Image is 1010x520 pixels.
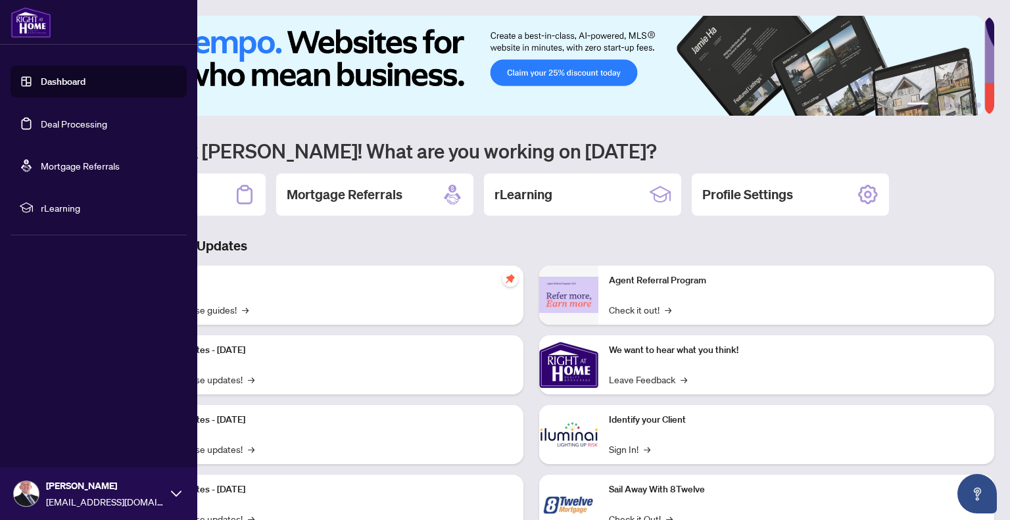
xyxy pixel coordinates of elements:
[609,372,687,387] a: Leave Feedback→
[14,481,39,506] img: Profile Icon
[138,483,513,497] p: Platform Updates - [DATE]
[957,474,997,513] button: Open asap
[41,160,120,172] a: Mortgage Referrals
[644,442,650,456] span: →
[702,185,793,204] h2: Profile Settings
[681,372,687,387] span: →
[539,405,598,464] img: Identify your Client
[138,413,513,427] p: Platform Updates - [DATE]
[11,7,51,38] img: logo
[944,103,950,108] button: 3
[609,273,984,288] p: Agent Referral Program
[955,103,960,108] button: 4
[665,302,671,317] span: →
[609,413,984,427] p: Identify your Client
[609,442,650,456] a: Sign In!→
[138,273,513,288] p: Self-Help
[46,479,164,493] span: [PERSON_NAME]
[494,185,552,204] h2: rLearning
[242,302,249,317] span: →
[934,103,939,108] button: 2
[46,494,164,509] span: [EMAIL_ADDRESS][DOMAIN_NAME]
[68,138,994,163] h1: Welcome back [PERSON_NAME]! What are you working on [DATE]?
[539,335,598,394] img: We want to hear what you think!
[68,237,994,255] h3: Brokerage & Industry Updates
[287,185,402,204] h2: Mortgage Referrals
[965,103,971,108] button: 5
[41,201,178,215] span: rLearning
[609,343,984,358] p: We want to hear what you think!
[68,16,984,116] img: Slide 0
[609,302,671,317] a: Check it out!→
[138,343,513,358] p: Platform Updates - [DATE]
[41,118,107,130] a: Deal Processing
[502,271,518,287] span: pushpin
[976,103,981,108] button: 6
[609,483,984,497] p: Sail Away With 8Twelve
[539,277,598,313] img: Agent Referral Program
[41,76,85,87] a: Dashboard
[248,372,254,387] span: →
[248,442,254,456] span: →
[907,103,928,108] button: 1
